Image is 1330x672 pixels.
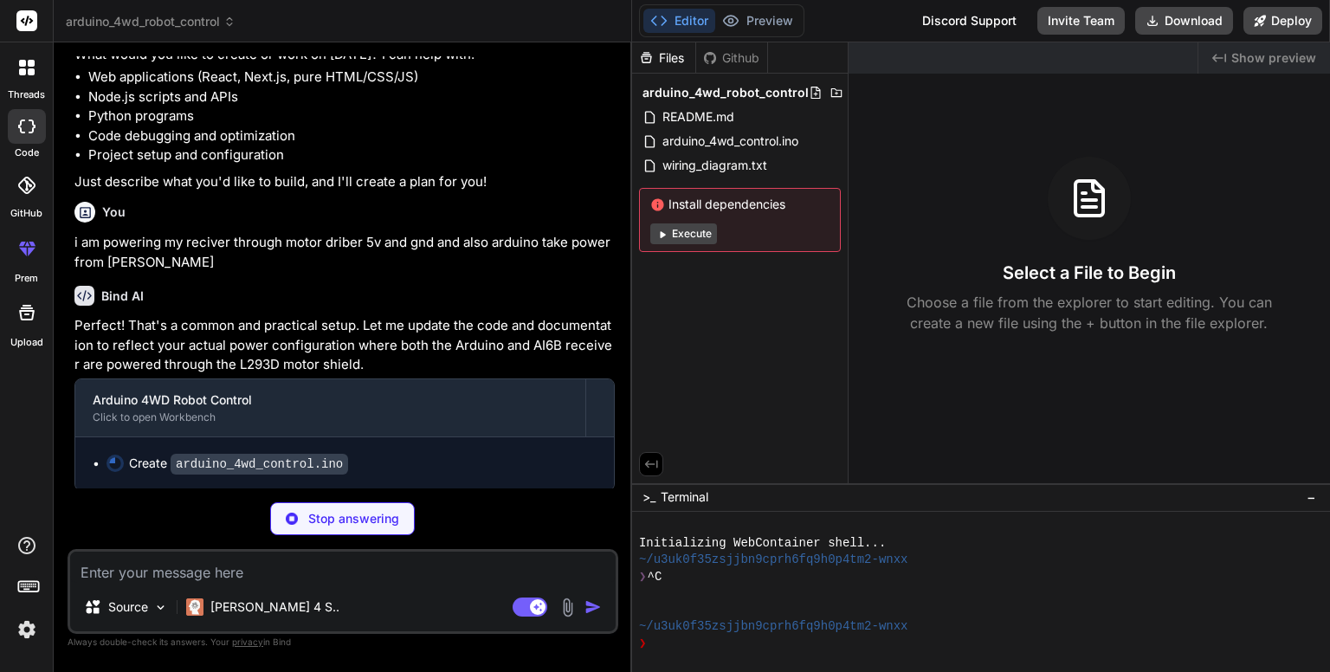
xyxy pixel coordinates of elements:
[639,636,648,652] span: ❯
[650,196,830,213] span: Install dependencies
[696,49,767,67] div: Github
[101,288,144,305] h6: Bind AI
[68,634,618,650] p: Always double-check its answers. Your in Bind
[88,145,615,165] li: Project setup and configuration
[639,618,908,635] span: ~/u3uk0f35zsjjbn9cprh6fq9h0p4tm2-wnxx
[66,13,236,30] span: arduino_4wd_robot_control
[642,488,655,506] span: >_
[93,410,568,424] div: Click to open Workbench
[639,552,908,568] span: ~/u3uk0f35zsjjbn9cprh6fq9h0p4tm2-wnxx
[1135,7,1233,35] button: Download
[1307,488,1316,506] span: −
[650,223,717,244] button: Execute
[88,126,615,146] li: Code debugging and optimization
[15,271,38,286] label: prem
[15,145,39,160] label: code
[584,598,602,616] img: icon
[661,107,736,127] span: README.md
[1003,261,1176,285] h3: Select a File to Begin
[661,155,769,176] span: wiring_diagram.txt
[648,569,662,585] span: ^C
[74,172,615,192] p: Just describe what you'd like to build, and I'll create a plan for you!
[88,107,615,126] li: Python programs
[74,233,615,272] p: i am powering my reciver through motor driber 5v and gnd and also arduino take power from [PERSON...
[232,636,263,647] span: privacy
[8,87,45,102] label: threads
[102,204,126,221] h6: You
[12,615,42,644] img: settings
[1231,49,1316,67] span: Show preview
[88,68,615,87] li: Web applications (React, Next.js, pure HTML/CSS/JS)
[661,131,800,152] span: arduino_4wd_control.ino
[912,7,1027,35] div: Discord Support
[108,598,148,616] p: Source
[10,335,43,350] label: Upload
[643,9,715,33] button: Editor
[153,600,168,615] img: Pick Models
[632,49,695,67] div: Files
[1303,483,1320,511] button: −
[210,598,339,616] p: [PERSON_NAME] 4 S..
[661,488,708,506] span: Terminal
[642,84,809,101] span: arduino_4wd_robot_control
[308,510,399,527] p: Stop answering
[75,379,585,436] button: Arduino 4WD Robot ControlClick to open Workbench
[88,87,615,107] li: Node.js scripts and APIs
[639,569,648,585] span: ❯
[715,9,800,33] button: Preview
[10,206,42,221] label: GitHub
[171,454,348,475] code: arduino_4wd_control.ino
[186,598,203,616] img: Claude 4 Sonnet
[1243,7,1322,35] button: Deploy
[93,391,568,409] div: Arduino 4WD Robot Control
[74,316,615,375] p: Perfect! That's a common and practical setup. Let me update the code and documentation to reflect...
[895,292,1283,333] p: Choose a file from the explorer to start editing. You can create a new file using the + button in...
[1037,7,1125,35] button: Invite Team
[639,535,886,552] span: Initializing WebContainer shell...
[129,455,348,473] div: Create
[558,598,578,617] img: attachment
